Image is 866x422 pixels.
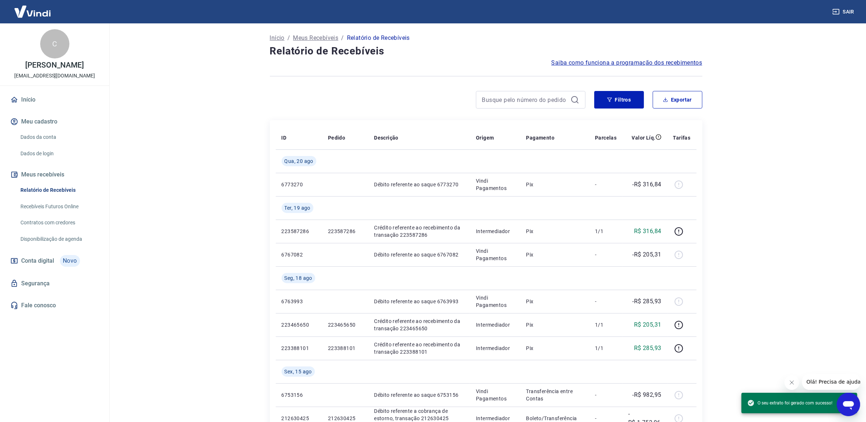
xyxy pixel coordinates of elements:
span: O seu extrato foi gerado com sucesso! [747,399,832,407]
p: - [595,181,617,188]
p: Vindi Pagamentos [476,247,514,262]
p: -R$ 316,84 [633,180,661,189]
p: Vindi Pagamentos [476,177,514,192]
p: Intermediador [476,321,514,328]
p: [PERSON_NAME] [25,61,84,69]
p: Boleto/Transferência [526,415,584,422]
a: Contratos com credores [18,215,100,230]
span: Sex, 15 ago [285,368,312,375]
button: Meu cadastro [9,114,100,130]
p: Valor Líq. [632,134,656,141]
p: Pix [526,228,584,235]
a: Início [9,92,100,108]
p: Débito referente ao saque 6767082 [374,251,464,258]
p: - [595,251,617,258]
p: Intermediador [476,415,514,422]
p: Descrição [374,134,398,141]
a: Conta digitalNovo [9,252,100,270]
p: Pix [526,251,584,258]
p: Crédito referente ao recebimento da transação 223587286 [374,224,464,239]
p: Tarifas [673,134,691,141]
p: Pix [526,298,584,305]
button: Meus recebíveis [9,167,100,183]
p: R$ 205,31 [634,320,661,329]
p: -R$ 982,95 [633,391,661,399]
a: Segurança [9,275,100,292]
p: - [595,391,617,399]
p: Origem [476,134,494,141]
a: Início [270,34,285,42]
p: -R$ 205,31 [633,250,661,259]
p: 6773270 [282,181,316,188]
p: Parcelas [595,134,617,141]
p: Intermediador [476,345,514,352]
p: Vindi Pagamentos [476,388,514,402]
p: ID [282,134,287,141]
p: Crédito referente ao recebimento da transação 223388101 [374,341,464,356]
p: - [595,415,617,422]
a: Relatório de Recebíveis [18,183,100,198]
button: Exportar [653,91,702,109]
p: 212630425 [328,415,362,422]
p: -R$ 285,93 [633,297,661,306]
img: Vindi [9,0,56,23]
span: Ter, 19 ago [285,204,310,212]
p: Pagamento [526,134,555,141]
iframe: Botão para abrir a janela de mensagens [837,393,860,416]
p: Pix [526,181,584,188]
p: [EMAIL_ADDRESS][DOMAIN_NAME] [14,72,95,80]
p: Intermediador [476,228,514,235]
iframe: Mensagem da empresa [802,374,860,390]
span: Seg, 18 ago [285,274,312,282]
p: 212630425 [282,415,316,422]
p: Vindi Pagamentos [476,294,514,309]
p: 6763993 [282,298,316,305]
p: 223587286 [282,228,316,235]
p: 223587286 [328,228,362,235]
p: / [341,34,344,42]
p: - [595,298,617,305]
p: Pix [526,321,584,328]
p: R$ 316,84 [634,227,661,236]
span: Olá! Precisa de ajuda? [4,5,61,11]
p: 6753156 [282,391,316,399]
p: Débito referente ao saque 6753156 [374,391,464,399]
input: Busque pelo número do pedido [482,94,568,105]
iframe: Fechar mensagem [785,375,799,390]
p: Débito referente ao saque 6773270 [374,181,464,188]
p: / [287,34,290,42]
p: 1/1 [595,345,617,352]
p: Pix [526,345,584,352]
p: 223465650 [328,321,362,328]
a: Fale conosco [9,297,100,313]
a: Disponibilização de agenda [18,232,100,247]
div: C [40,29,69,58]
p: Crédito referente ao recebimento da transação 223465650 [374,318,464,332]
h4: Relatório de Recebíveis [270,44,702,58]
p: 223388101 [328,345,362,352]
span: Qua, 20 ago [285,157,313,165]
a: Dados da conta [18,130,100,145]
p: 223465650 [282,321,316,328]
p: 1/1 [595,321,617,328]
a: Dados de login [18,146,100,161]
a: Recebíveis Futuros Online [18,199,100,214]
button: Sair [831,5,857,19]
p: 223388101 [282,345,316,352]
a: Saiba como funciona a programação dos recebimentos [552,58,702,67]
p: 6767082 [282,251,316,258]
p: Relatório de Recebíveis [347,34,410,42]
p: Pedido [328,134,345,141]
p: Débito referente ao saque 6763993 [374,298,464,305]
p: Transferência entre Contas [526,388,584,402]
p: 1/1 [595,228,617,235]
p: R$ 285,93 [634,344,661,353]
span: Conta digital [21,256,54,266]
a: Meus Recebíveis [293,34,338,42]
button: Filtros [594,91,644,109]
span: Novo [60,255,80,267]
